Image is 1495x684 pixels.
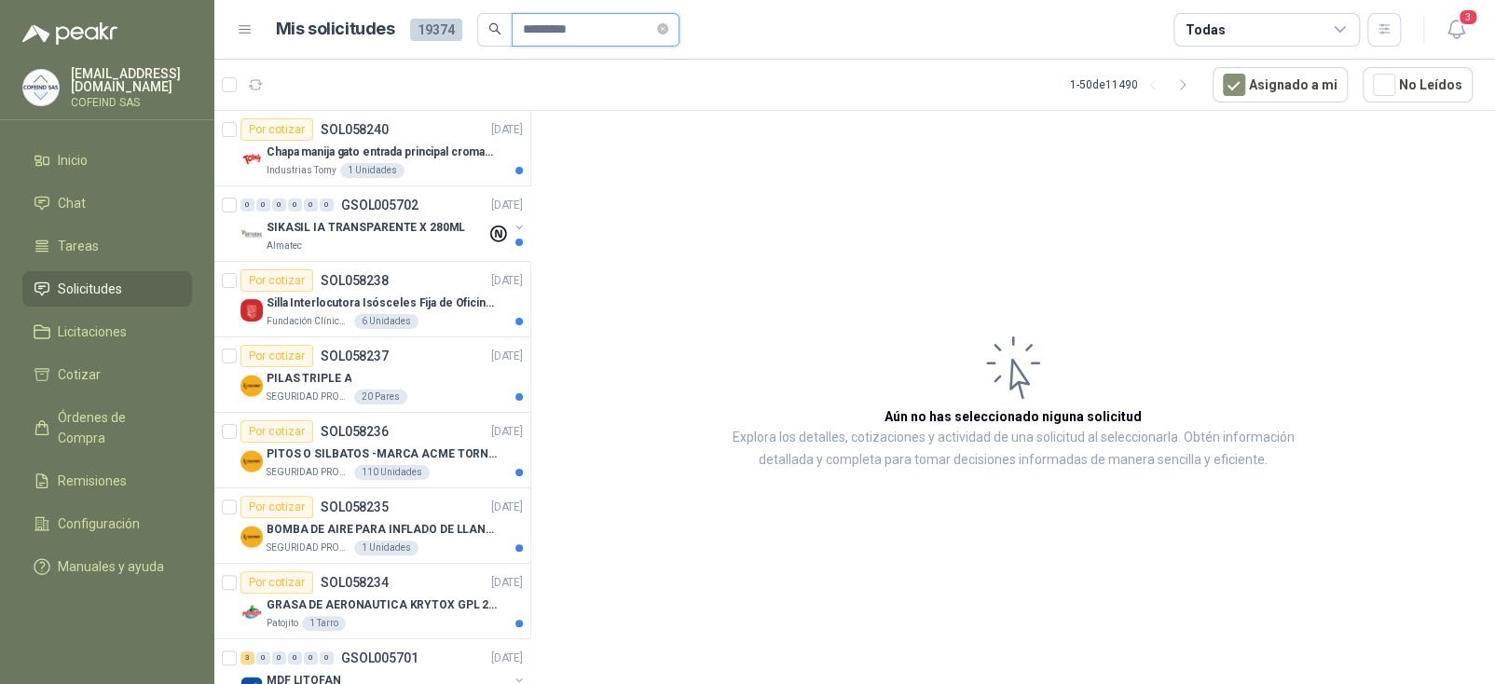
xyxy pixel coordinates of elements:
[491,574,523,592] p: [DATE]
[320,198,334,212] div: 0
[491,197,523,214] p: [DATE]
[58,150,88,171] span: Inicio
[240,148,263,171] img: Company Logo
[240,345,313,367] div: Por cotizar
[354,314,418,329] div: 6 Unidades
[58,471,127,491] span: Remisiones
[488,22,501,35] span: search
[240,375,263,397] img: Company Logo
[302,616,346,631] div: 1 Tarro
[1458,8,1478,26] span: 3
[240,651,254,664] div: 3
[240,450,263,472] img: Company Logo
[341,198,418,212] p: GSOL005702
[214,111,530,186] a: Por cotizarSOL058240[DATE] Company LogoChapa manija gato entrada principal cromado mate llave de ...
[491,650,523,667] p: [DATE]
[267,370,351,388] p: PILAS TRIPLE A
[240,194,527,253] a: 0 0 0 0 0 0 GSOL005702[DATE] Company LogoSIKASIL IA TRANSPARENTE X 280MLAlmatec
[272,651,286,664] div: 0
[240,198,254,212] div: 0
[491,272,523,290] p: [DATE]
[240,420,313,443] div: Por cotizar
[22,22,117,45] img: Logo peakr
[321,274,389,287] p: SOL058238
[58,321,127,342] span: Licitaciones
[240,299,263,321] img: Company Logo
[214,488,530,564] a: Por cotizarSOL058235[DATE] Company LogoBOMBA DE AIRE PARA INFLADO DE LLANTAS DE BICICLETASEGURIDA...
[340,163,405,178] div: 1 Unidades
[214,337,530,413] a: Por cotizarSOL058237[DATE] Company LogoPILAS TRIPLE ASEGURIDAD PROVISER LTDA20 Pares
[272,198,286,212] div: 0
[267,219,465,237] p: SIKASIL IA TRANSPARENTE X 280ML
[304,651,318,664] div: 0
[214,262,530,337] a: Por cotizarSOL058238[DATE] Company LogoSilla Interlocutora Isósceles Fija de Oficina Tela Negra J...
[885,406,1142,427] h3: Aún no has seleccionado niguna solicitud
[22,314,192,349] a: Licitaciones
[321,123,389,136] p: SOL058240
[58,556,164,577] span: Manuales y ayuda
[267,445,499,463] p: PITOS O SILBATOS -MARCA ACME TORNADO 635
[354,465,430,480] div: 110 Unidades
[491,121,523,139] p: [DATE]
[23,70,59,105] img: Company Logo
[288,651,302,664] div: 0
[321,425,389,438] p: SOL058236
[321,349,389,363] p: SOL058237
[240,601,263,623] img: Company Logo
[22,549,192,584] a: Manuales y ayuda
[22,463,192,499] a: Remisiones
[410,19,462,41] span: 19374
[256,651,270,664] div: 0
[22,400,192,456] a: Órdenes de Compra
[22,185,192,221] a: Chat
[240,496,313,518] div: Por cotizar
[267,144,499,161] p: Chapa manija gato entrada principal cromado mate llave de seguridad
[267,294,499,312] p: Silla Interlocutora Isósceles Fija de Oficina Tela Negra Just Home Collection
[22,228,192,264] a: Tareas
[657,21,668,38] span: close-circle
[22,506,192,541] a: Configuración
[1439,13,1473,47] button: 3
[267,540,350,555] p: SEGURIDAD PROVISER LTDA
[240,571,313,594] div: Por cotizar
[240,526,263,548] img: Company Logo
[267,390,350,404] p: SEGURIDAD PROVISER LTDA
[71,67,192,93] p: [EMAIL_ADDRESS][DOMAIN_NAME]
[304,198,318,212] div: 0
[267,521,499,539] p: BOMBA DE AIRE PARA INFLADO DE LLANTAS DE BICICLETA
[240,224,263,246] img: Company Logo
[1213,67,1348,103] button: Asignado a mi
[267,239,302,253] p: Almatec
[22,357,192,392] a: Cotizar
[256,198,270,212] div: 0
[267,596,499,614] p: GRASA DE AERONAUTICA KRYTOX GPL 207 (SE ADJUNTA IMAGEN DE REFERENCIA)
[58,279,122,299] span: Solicitudes
[1363,67,1473,103] button: No Leídos
[267,465,350,480] p: SEGURIDAD PROVISER LTDA
[71,97,192,108] p: COFEIND SAS
[354,390,407,404] div: 20 Pares
[491,423,523,441] p: [DATE]
[267,314,350,329] p: Fundación Clínica Shaio
[58,236,99,256] span: Tareas
[22,271,192,307] a: Solicitudes
[58,407,174,448] span: Órdenes de Compra
[354,540,418,555] div: 1 Unidades
[321,576,389,589] p: SOL058234
[321,500,389,513] p: SOL058235
[240,269,313,292] div: Por cotizar
[320,651,334,664] div: 0
[267,616,298,631] p: Patojito
[214,413,530,488] a: Por cotizarSOL058236[DATE] Company LogoPITOS O SILBATOS -MARCA ACME TORNADO 635SEGURIDAD PROVISER...
[657,23,668,34] span: close-circle
[1186,20,1225,40] div: Todas
[288,198,302,212] div: 0
[341,651,418,664] p: GSOL005701
[1070,70,1198,100] div: 1 - 50 de 11490
[718,427,1309,472] p: Explora los detalles, cotizaciones y actividad de una solicitud al seleccionarla. Obtén informaci...
[58,364,101,385] span: Cotizar
[267,163,336,178] p: Industrias Tomy
[214,564,530,639] a: Por cotizarSOL058234[DATE] Company LogoGRASA DE AERONAUTICA KRYTOX GPL 207 (SE ADJUNTA IMAGEN DE ...
[491,499,523,516] p: [DATE]
[58,513,140,534] span: Configuración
